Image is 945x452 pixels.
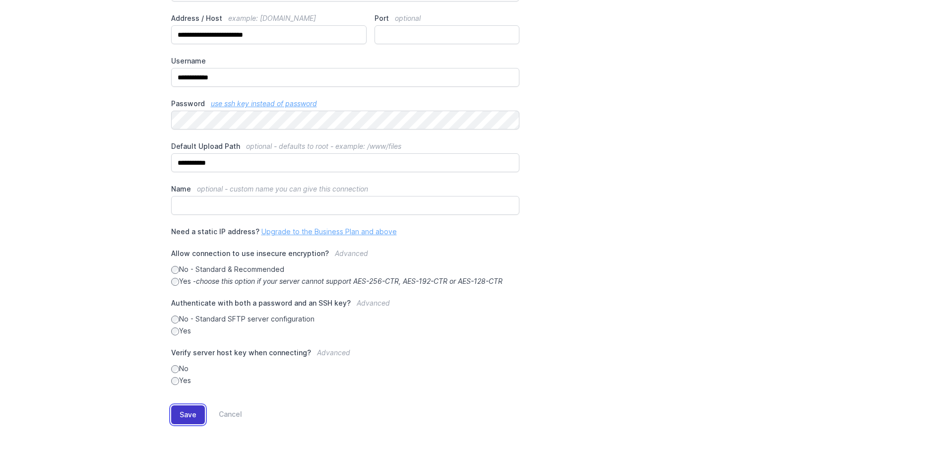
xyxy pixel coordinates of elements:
[171,327,179,335] input: Yes
[261,227,397,236] a: Upgrade to the Business Plan and above
[171,278,179,286] input: Yes -choose this option if your server cannot support AES-256-CTR, AES-192-CTR or AES-128-CTR
[171,377,179,385] input: Yes
[357,299,390,307] span: Advanced
[171,316,179,323] input: No - Standard SFTP server configuration
[171,326,520,336] label: Yes
[171,276,520,286] label: Yes -
[246,142,401,150] span: optional - defaults to root - example: /www/files
[171,56,520,66] label: Username
[171,264,520,274] label: No - Standard & Recommended
[375,13,519,23] label: Port
[211,99,317,108] a: use ssh key instead of password
[171,227,259,236] span: Need a static IP address?
[171,249,520,264] label: Allow connection to use insecure encryption?
[171,365,179,373] input: No
[197,185,368,193] span: optional - custom name you can give this connection
[171,348,520,364] label: Verify server host key when connecting?
[171,266,179,274] input: No - Standard & Recommended
[171,364,520,374] label: No
[205,405,242,424] a: Cancel
[196,277,503,285] i: choose this option if your server cannot support AES-256-CTR, AES-192-CTR or AES-128-CTR
[317,348,350,357] span: Advanced
[171,314,520,324] label: No - Standard SFTP server configuration
[171,376,520,386] label: Yes
[228,14,316,22] span: example: [DOMAIN_NAME]
[171,298,520,314] label: Authenticate with both a password and an SSH key?
[171,13,367,23] label: Address / Host
[395,14,421,22] span: optional
[171,141,520,151] label: Default Upload Path
[335,249,368,258] span: Advanced
[171,184,520,194] label: Name
[171,405,205,424] button: Save
[171,99,520,109] label: Password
